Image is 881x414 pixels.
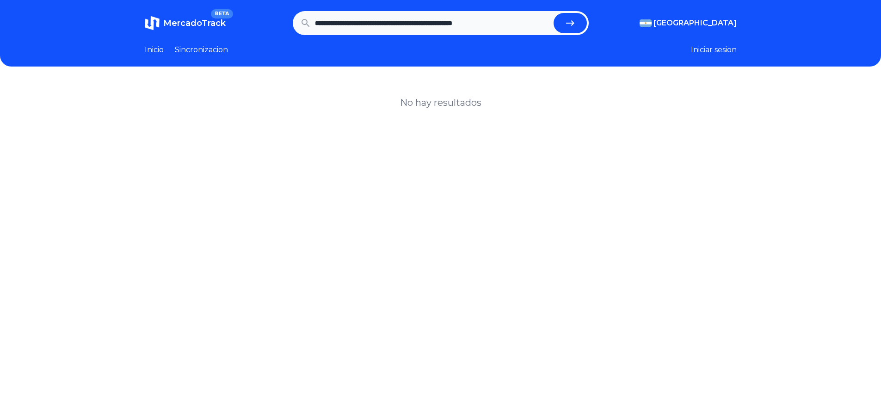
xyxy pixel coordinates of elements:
[145,16,226,30] a: MercadoTrackBETA
[145,44,164,55] a: Inicio
[145,16,160,30] img: MercadoTrack
[691,44,737,55] button: Iniciar sesion
[211,9,233,18] span: BETA
[640,18,737,29] button: [GEOGRAPHIC_DATA]
[163,18,226,28] span: MercadoTrack
[400,96,481,109] h1: No hay resultados
[640,19,652,27] img: Argentina
[175,44,228,55] a: Sincronizacion
[653,18,737,29] span: [GEOGRAPHIC_DATA]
